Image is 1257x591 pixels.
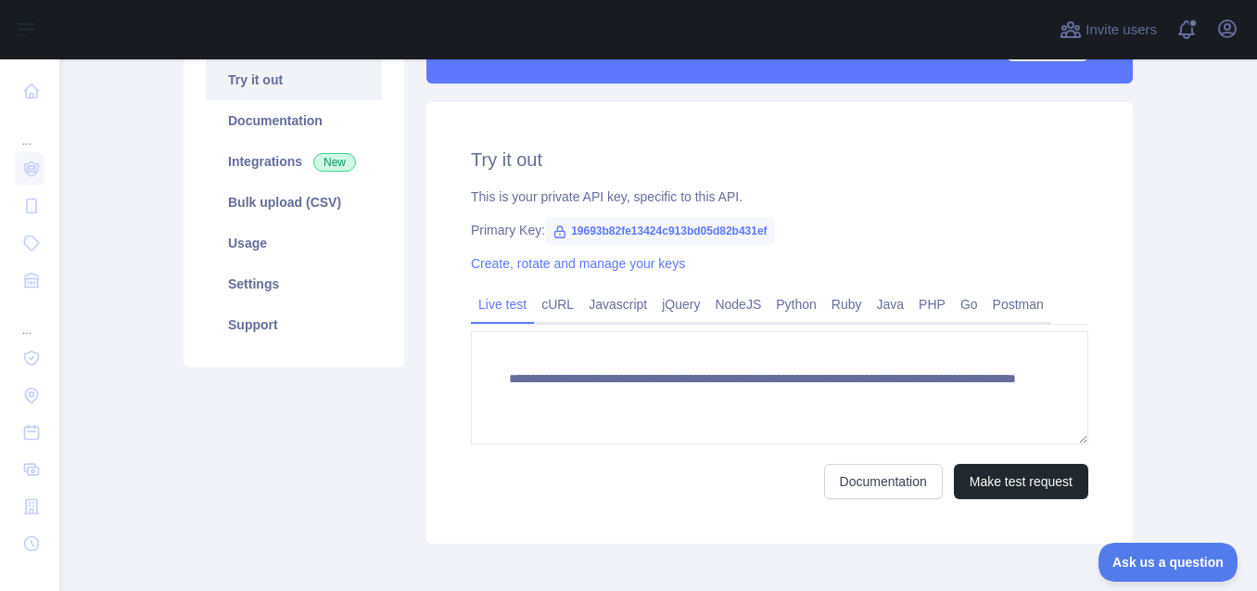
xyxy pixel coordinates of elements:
h2: Try it out [471,147,1088,173]
button: Make test request [954,464,1088,499]
a: Java [870,289,912,319]
a: Support [206,304,382,345]
a: Python [768,289,824,319]
a: NodeJS [707,289,768,319]
a: Try it out [206,59,382,100]
a: Documentation [206,100,382,141]
button: Invite users [1056,15,1161,45]
a: Usage [206,223,382,263]
span: Invite users [1086,19,1157,41]
a: Settings [206,263,382,304]
a: Javascript [581,289,654,319]
a: cURL [534,289,581,319]
div: Primary Key: [471,221,1088,239]
a: jQuery [654,289,707,319]
div: ... [15,301,44,338]
iframe: Toggle Customer Support [1098,543,1238,582]
a: Live test [471,289,534,319]
a: Postman [985,289,1051,319]
a: Create, rotate and manage your keys [471,256,685,271]
div: ... [15,111,44,148]
span: 19693b82fe13424c913bd05d82b431ef [545,217,775,245]
a: Integrations New [206,141,382,182]
div: This is your private API key, specific to this API. [471,187,1088,206]
a: Go [953,289,985,319]
a: Ruby [824,289,870,319]
a: Bulk upload (CSV) [206,182,382,223]
span: New [313,153,356,172]
a: PHP [911,289,953,319]
a: Documentation [824,464,943,499]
